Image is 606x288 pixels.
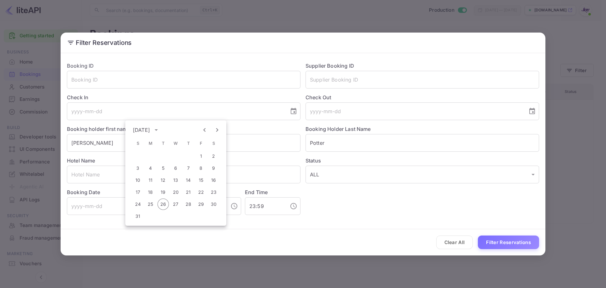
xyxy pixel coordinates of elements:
[132,162,144,174] button: 3
[145,187,156,198] button: 18
[61,33,545,53] h2: Filter Reservations
[157,175,169,186] button: 12
[245,189,268,195] label: End Time
[208,187,219,198] button: 23
[132,175,144,186] button: 10
[157,162,169,174] button: 5
[67,102,285,120] input: yyyy-mm-dd
[132,211,144,222] button: 31
[287,105,300,118] button: Choose date
[67,63,94,69] label: Booking ID
[145,137,156,150] span: Monday
[436,236,473,249] button: Clear All
[133,126,150,134] div: [DATE]
[526,105,538,118] button: Choose date
[145,175,156,186] button: 11
[306,157,539,164] label: Status
[132,137,144,150] span: Sunday
[170,199,181,210] button: 27
[183,199,194,210] button: 28
[67,188,182,196] label: Booking Date
[306,134,539,152] input: Holder Last Name
[245,197,285,215] input: hh:mm
[157,137,169,150] span: Tuesday
[170,187,181,198] button: 20
[208,199,219,210] button: 30
[306,102,523,120] input: yyyy-mm-dd
[195,150,207,162] button: 1
[67,157,95,164] label: Hotel Name
[152,126,161,134] button: calendar view is open, switch to year view
[306,94,539,101] label: Check Out
[157,199,169,210] button: 26
[183,187,194,198] button: 21
[306,71,539,89] input: Supplier Booking ID
[132,199,144,210] button: 24
[208,162,219,174] button: 9
[67,166,300,183] input: Hotel Name
[67,71,300,89] input: Booking ID
[195,175,207,186] button: 15
[195,162,207,174] button: 8
[212,125,223,135] button: Next month
[208,150,219,162] button: 2
[287,200,300,212] button: Choose time, selected time is 11:59 PM
[67,126,130,132] label: Booking holder first name
[157,187,169,198] button: 19
[170,175,181,186] button: 13
[67,134,300,152] input: Holder First Name
[195,187,207,198] button: 22
[170,137,181,150] span: Wednesday
[145,199,156,210] button: 25
[67,94,300,101] label: Check In
[199,125,210,135] button: Previous month
[228,200,241,212] button: Choose time, selected time is 12:00 AM
[195,137,207,150] span: Friday
[195,199,207,210] button: 29
[67,197,166,215] input: yyyy-mm-dd
[208,137,219,150] span: Saturday
[183,137,194,150] span: Thursday
[478,236,539,249] button: Filter Reservations
[132,187,144,198] button: 17
[170,162,181,174] button: 6
[183,175,194,186] button: 14
[306,166,539,183] div: ALL
[306,63,354,69] label: Supplier Booking ID
[183,162,194,174] button: 7
[306,126,371,132] label: Booking Holder Last Name
[208,175,219,186] button: 16
[145,162,156,174] button: 4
